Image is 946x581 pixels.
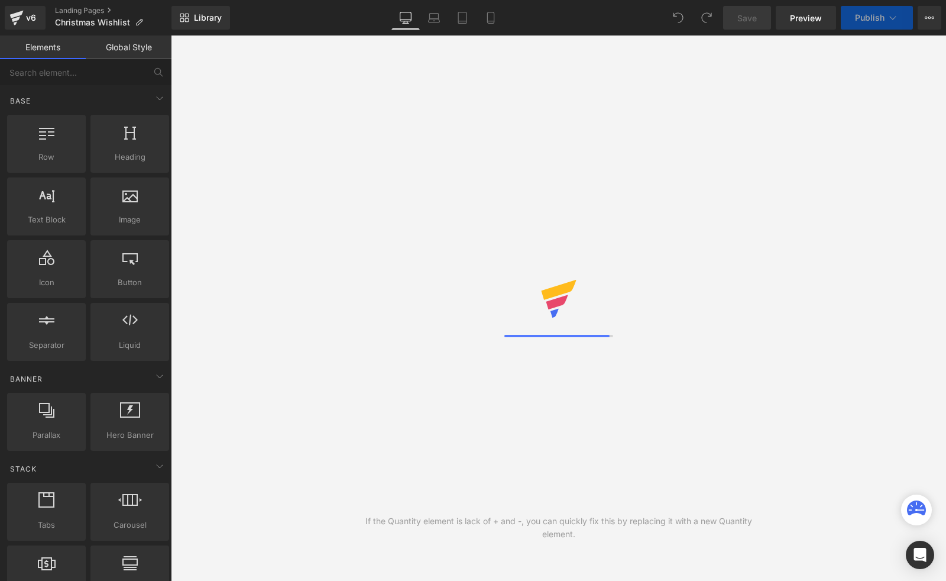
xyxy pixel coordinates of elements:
span: Liquid [94,339,166,351]
span: Banner [9,373,44,385]
a: Laptop [420,6,448,30]
button: Publish [841,6,913,30]
a: Landing Pages [55,6,171,15]
button: Redo [695,6,718,30]
div: If the Quantity element is lack of + and -, you can quickly fix this by replacing it with a new Q... [365,515,753,541]
span: Icon [11,276,82,289]
span: Publish [855,13,885,22]
span: Heading [94,151,166,163]
span: Button [94,276,166,289]
span: Row [11,151,82,163]
button: More [918,6,941,30]
a: Tablet [448,6,477,30]
span: Separator [11,339,82,351]
a: New Library [171,6,230,30]
button: Undo [666,6,690,30]
a: Global Style [86,35,171,59]
span: Stack [9,463,38,475]
div: v6 [24,10,38,25]
span: Tabs [11,519,82,531]
span: Base [9,95,32,106]
a: Preview [776,6,836,30]
span: Preview [790,12,822,24]
a: Mobile [477,6,505,30]
div: Open Intercom Messenger [906,541,934,569]
span: Image [94,214,166,226]
span: Library [194,12,222,23]
span: Text Block [11,214,82,226]
span: Parallax [11,429,82,441]
span: Hero Banner [94,429,166,441]
a: v6 [5,6,46,30]
span: Carousel [94,519,166,531]
a: Desktop [391,6,420,30]
span: Christmas Wishlist [55,18,130,27]
span: Save [737,12,757,24]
